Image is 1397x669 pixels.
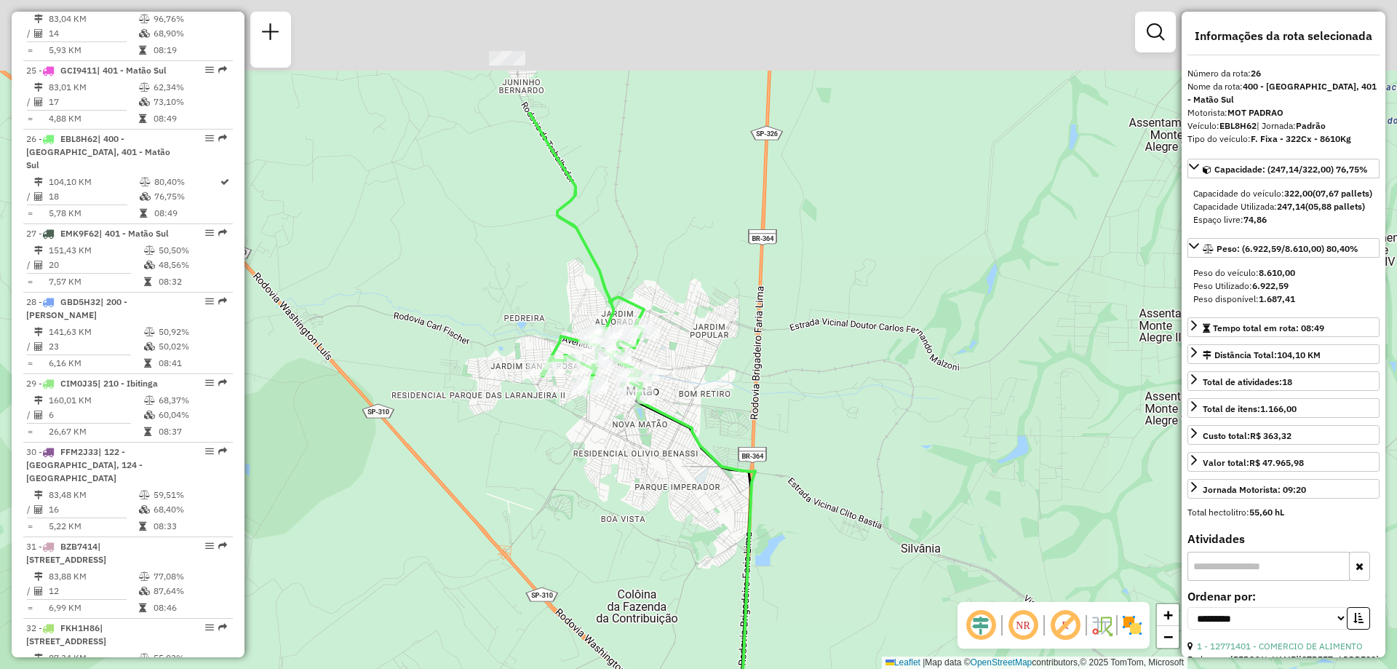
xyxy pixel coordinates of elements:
span: | [923,657,925,668]
td: 17 [48,95,138,109]
td: = [26,43,33,58]
i: % de utilização da cubagem [144,411,155,419]
i: Tempo total em rota [140,209,147,218]
td: 4,88 KM [48,111,138,126]
i: Distância Total [34,246,43,255]
img: Exibir/Ocultar setores [1121,614,1144,637]
strong: MOT PADRAO [1227,107,1283,118]
span: BZB7414 [60,541,97,552]
span: EBL8H62 [60,133,97,144]
i: Rota otimizada [220,178,229,186]
td: = [26,111,33,126]
strong: Padrão [1296,120,1326,131]
i: % de utilização do peso [144,396,155,405]
td: 18 [48,189,139,204]
em: Rota exportada [218,134,227,143]
strong: F. Fixa - 322Cx - 8610Kg [1251,133,1351,144]
i: Total de Atividades [34,29,43,38]
td: 50,50% [158,243,227,258]
strong: 247,14 [1277,201,1305,212]
td: 5,78 KM [48,206,139,221]
td: / [26,26,33,41]
a: Jornada Motorista: 09:20 [1187,479,1380,499]
span: | 400 - [GEOGRAPHIC_DATA], 401 - Matão Sul [26,133,170,170]
td: 6,16 KM [48,356,143,371]
strong: 6.922,59 [1252,280,1289,291]
em: Opções [205,379,214,387]
i: % de utilização do peso [139,83,150,92]
div: Tipo do veículo: [1187,132,1380,146]
span: | 401 - Matão Sul [99,228,169,239]
span: | [STREET_ADDRESS] [26,541,106,565]
div: Peso Utilizado: [1193,280,1374,293]
em: Rota exportada [218,447,227,456]
i: % de utilização do peso [140,178,151,186]
em: Opções [205,66,214,74]
td: 68,90% [153,26,226,41]
td: 6,99 KM [48,601,138,615]
a: Zoom out [1157,626,1179,648]
td: 20 [48,258,143,272]
td: 151,43 KM [48,243,143,258]
i: Total de Atividades [34,587,43,595]
em: Rota exportada [218,229,227,237]
i: Distância Total [34,178,43,186]
a: Total de itens:1.166,00 [1187,398,1380,418]
strong: R$ 47.965,98 [1249,457,1304,468]
span: 29 - [26,378,158,389]
a: Custo total:R$ 363,32 [1187,425,1380,445]
a: Tempo total em rota: 08:49 [1187,317,1380,337]
div: Total de itens: [1203,403,1297,416]
em: Opções [205,229,214,237]
h4: Atividades [1187,532,1380,546]
td: = [26,519,33,534]
i: % de utilização do peso [144,328,155,336]
td: / [26,584,33,598]
td: 23 [48,339,143,354]
div: Map data © contributors,© 2025 TomTom, Microsoft [882,657,1187,669]
span: 104,10 KM [1277,349,1321,360]
td: 16 [48,502,138,517]
strong: 8.610,00 [1259,267,1295,278]
i: Distância Total [34,83,43,92]
a: Total de atividades:18 [1187,371,1380,391]
a: Nova sessão e pesquisa [256,17,285,50]
td: 68,37% [158,393,227,408]
i: % de utilização da cubagem [144,342,155,351]
div: Peso: (6.922,59/8.610,00) 80,40% [1187,261,1380,312]
span: | [STREET_ADDRESS] [26,622,106,646]
span: 27 - [26,228,169,239]
td: 50,92% [158,325,227,339]
a: Zoom in [1157,604,1179,626]
td: = [26,274,33,289]
em: Opções [205,542,214,550]
td: 87,64% [153,584,226,598]
td: 08:32 [158,274,227,289]
i: Total de Atividades [34,192,43,201]
strong: (07,67 pallets) [1313,188,1372,199]
strong: 400 - [GEOGRAPHIC_DATA], 401 - Matão Sul [1187,81,1377,105]
i: % de utilização do peso [144,246,155,255]
strong: 74,86 [1243,214,1267,225]
em: Rota exportada [218,542,227,550]
i: Total de Atividades [34,411,43,419]
i: % de utilização do peso [139,491,150,499]
i: % de utilização da cubagem [139,29,150,38]
a: Distância Total:104,10 KM [1187,344,1380,364]
i: Tempo total em rota [139,114,146,123]
td: 08:49 [154,206,219,221]
td: 62,34% [153,80,226,95]
i: % de utilização do peso [139,654,150,662]
i: Total de Atividades [34,505,43,514]
a: Capacidade: (247,14/322,00) 76,75% [1187,159,1380,178]
span: | 210 - Ibitinga [97,378,158,389]
i: Distância Total [34,396,43,405]
td: 6 [48,408,143,422]
span: Total de atividades: [1203,376,1292,387]
a: Valor total:R$ 47.965,98 [1187,452,1380,472]
i: Distância Total [34,491,43,499]
i: Tempo total em rota [144,359,151,368]
td: 96,76% [153,12,226,26]
td: = [26,356,33,371]
td: 14 [48,26,138,41]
